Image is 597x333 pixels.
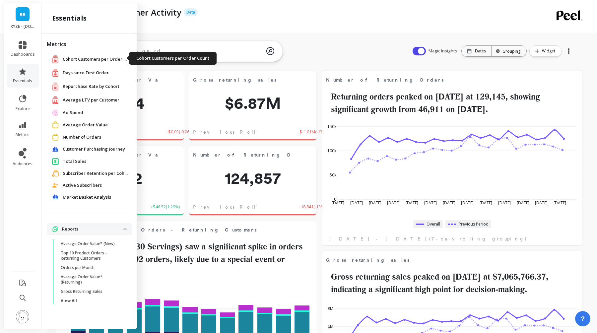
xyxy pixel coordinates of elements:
span: $-1.01M ( -13% ) [299,129,327,135]
img: navigation item icon [52,69,59,77]
span: 124,857 [189,170,316,186]
span: Market Basket Analysis [63,194,111,201]
span: Gross returning sales [326,257,410,264]
a: Days since First Order [63,70,127,76]
span: Days since First Order [63,70,109,76]
img: navigation item icon [52,109,59,116]
span: [DATE] - [DATE] [329,235,427,242]
h2: Gross returning sales peaked on [DATE] at $7,065,766.37, indicating a significant high point for ... [326,271,578,296]
p: Average Order Value* (Returning) [61,274,124,285]
img: navigation item icon [52,121,59,128]
span: Number of Returning Orders [193,152,311,159]
span: metrics [16,132,30,137]
span: RR [20,11,26,18]
h2: Mushroom Coffee (30 Servings) saw a significant spike in orders on [DATE] with 1202 orders, likel... [60,240,313,278]
img: navigation item icon [52,147,59,152]
a: Average Order Value [63,122,127,128]
h2: Metrics [47,40,132,48]
span: dashboards [11,52,35,57]
span: Magic Insights [429,48,459,54]
span: Widget [542,48,557,54]
img: navigation item icon [52,134,59,141]
a: Cohort Customers per Order CountCohort Customers per Order Count [63,56,129,63]
p: Dates [475,48,486,54]
h2: essentials [52,14,87,23]
span: explore [16,106,30,111]
h2: Returning orders peaked on [DATE] at 129,145, showing significant growth from 46,911 on [DATE]. [326,91,578,115]
button: Widget [529,45,562,57]
span: Number of Returning Orders [326,75,557,85]
span: Top 10 Product Orders - Returning Customers [72,227,257,233]
a: Average LTV per Customer [63,97,127,103]
p: Returning Customer Activity [67,7,181,18]
span: Average LTV per Customer [63,97,119,103]
span: Cohort Customers per Order Count [63,56,129,63]
img: navigation item icon [52,183,59,188]
a: Active Subscribers [63,182,127,189]
a: Ad Spend [63,109,127,116]
span: Active Subscribers [63,182,102,189]
span: Repurchase Rate by Cohort [63,83,119,90]
span: -$0.03 ( -0.06% ) [167,129,194,135]
span: Overall [427,222,440,227]
p: Gross Returning Sales [61,289,102,294]
span: +$46.52 ( 1.29% ) [151,204,180,210]
img: navigation item icon [52,82,59,91]
span: Previous Rolling 7-day [193,204,299,210]
a: Customer Purchasing Journey [63,146,127,153]
img: magic search icon [266,42,274,60]
img: navigation item icon [52,96,59,104]
span: ? [581,314,585,323]
span: Gross returning sales [193,77,277,84]
span: audiences [13,161,33,166]
button: ? [575,311,590,326]
p: Beta [184,8,198,16]
p: Top 10 Product Orders - Returning Customers [61,250,124,261]
a: Subscriber Retention per Cohort [63,170,129,177]
p: View All [61,298,77,303]
div: Grouping [497,48,520,54]
p: Average Order Value* (New) [61,241,115,246]
img: profile picture [16,310,29,323]
span: -18,841 ( -13% ) [299,204,325,210]
span: essentials [13,78,32,84]
span: $6.87M [189,95,316,111]
img: navigation item icon [52,55,59,63]
img: down caret icon [123,228,127,230]
span: Number of Orders [63,134,101,141]
span: Previous Period [459,222,489,227]
span: Number of Returning Orders [193,150,291,160]
span: Ad Spend [63,109,83,116]
img: navigation item icon [52,170,59,177]
span: Average Order Value* (New) [72,152,219,159]
span: Average Order Value* (Returning) [72,77,225,84]
span: Previous Rolling 7-day [193,129,299,135]
img: navigation item icon [52,194,59,200]
span: Average Order Value [63,122,108,128]
a: Number of Orders [63,134,127,141]
span: Gross returning sales [326,255,557,265]
img: navigation item icon [52,158,59,165]
span: Gross returning sales [193,75,291,85]
a: Total Sales [63,158,127,165]
img: navigation item icon [52,226,58,232]
p: Reports [62,226,123,233]
span: (7-day rolling grouping) [429,235,527,242]
p: RYZE - ryzeup.myshopify.com [11,24,35,29]
span: Customer Purchasing Journey [63,146,125,153]
span: Total Sales [63,158,86,165]
a: Repurchase Rate by Cohort [63,83,127,90]
span: Top 10 Product Orders - Returning Customers [72,225,292,234]
span: Number of Returning Orders [326,77,444,84]
p: Orders per Month [61,265,95,270]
